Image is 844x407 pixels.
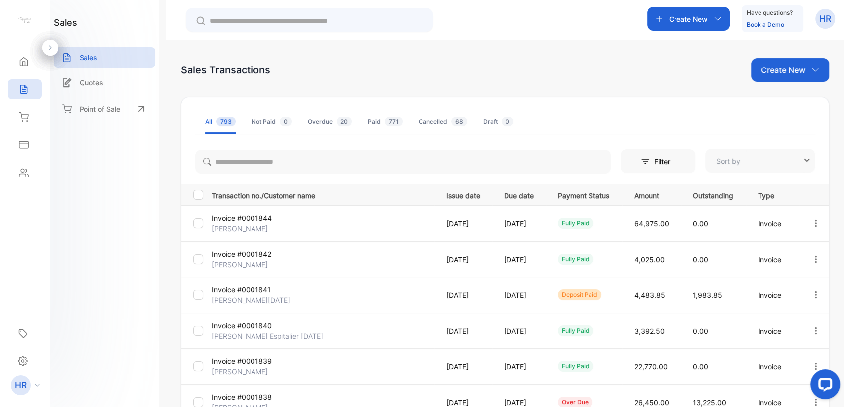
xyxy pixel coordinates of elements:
p: [PERSON_NAME][DATE] [212,295,290,305]
p: Due date [504,188,537,201]
p: Create New [669,14,708,24]
h1: sales [54,16,77,29]
a: Book a Demo [747,21,784,28]
span: 64,975.00 [634,219,669,228]
div: Cancelled [419,117,467,126]
p: Invoice #0001840 [212,320,286,331]
a: Quotes [54,72,155,93]
p: [PERSON_NAME] Espitalier [DATE] [212,331,323,341]
span: 793 [216,117,236,126]
p: Have questions? [747,8,793,18]
button: Sort by [705,149,815,173]
p: Invoice #0001842 [212,249,286,259]
p: Sales [80,52,97,63]
img: logo [17,13,32,28]
p: Payment Status [558,188,614,201]
p: [DATE] [504,326,537,336]
div: Overdue [308,117,352,126]
p: [DATE] [446,290,484,300]
p: Invoice #0001838 [212,392,286,402]
a: Point of Sale [54,98,155,120]
p: Transaction no./Customer name [212,188,434,201]
div: Paid [368,117,403,126]
button: HR [815,7,835,31]
div: fully paid [558,254,593,265]
span: 771 [385,117,403,126]
button: Create New [751,58,829,82]
span: 22,770.00 [634,362,668,371]
p: [DATE] [504,290,537,300]
div: fully paid [558,325,593,336]
div: Sales Transactions [181,63,270,77]
p: [DATE] [446,254,484,265]
p: Invoice [758,290,790,300]
p: Outstanding [693,188,737,201]
p: [PERSON_NAME] [212,223,286,234]
iframe: LiveChat chat widget [802,365,844,407]
p: [PERSON_NAME] [212,366,286,377]
span: 1,983.85 [693,291,722,299]
p: Sort by [716,156,740,166]
span: 26,450.00 [634,398,669,407]
p: [DATE] [504,254,537,265]
span: 0.00 [693,219,708,228]
span: 0.00 [693,362,708,371]
p: Point of Sale [80,104,120,114]
p: [DATE] [504,218,537,229]
p: Amount [634,188,673,201]
span: 0 [280,117,292,126]
span: 13,225.00 [693,398,726,407]
p: Invoice #0001844 [212,213,286,223]
span: 4,025.00 [634,255,665,264]
p: Filter [654,156,676,167]
p: [DATE] [446,361,484,372]
p: Invoice [758,254,790,265]
a: Sales [54,47,155,68]
span: 3,392.50 [634,327,665,335]
p: [DATE] [446,218,484,229]
span: 0.00 [693,327,708,335]
div: fully paid [558,218,593,229]
div: Draft [483,117,513,126]
p: Type [758,188,790,201]
p: Invoice #0001841 [212,284,286,295]
span: 0.00 [693,255,708,264]
span: 0 [502,117,513,126]
button: Create New [647,7,730,31]
p: [DATE] [446,326,484,336]
div: Not Paid [252,117,292,126]
p: Invoice [758,218,790,229]
span: 20 [337,117,352,126]
p: Invoice [758,326,790,336]
p: Quotes [80,77,103,88]
div: deposit paid [558,289,601,300]
p: Create New [761,64,805,76]
button: Filter [621,149,695,173]
p: Invoice [758,361,790,372]
p: Invoice #0001839 [212,356,286,366]
p: [PERSON_NAME] [212,259,286,270]
span: 68 [451,117,467,126]
div: All [205,117,236,126]
p: [DATE] [504,361,537,372]
p: HR [15,379,27,392]
div: fully paid [558,361,593,372]
p: HR [819,12,831,25]
span: 4,483.85 [634,291,665,299]
p: Issue date [446,188,484,201]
